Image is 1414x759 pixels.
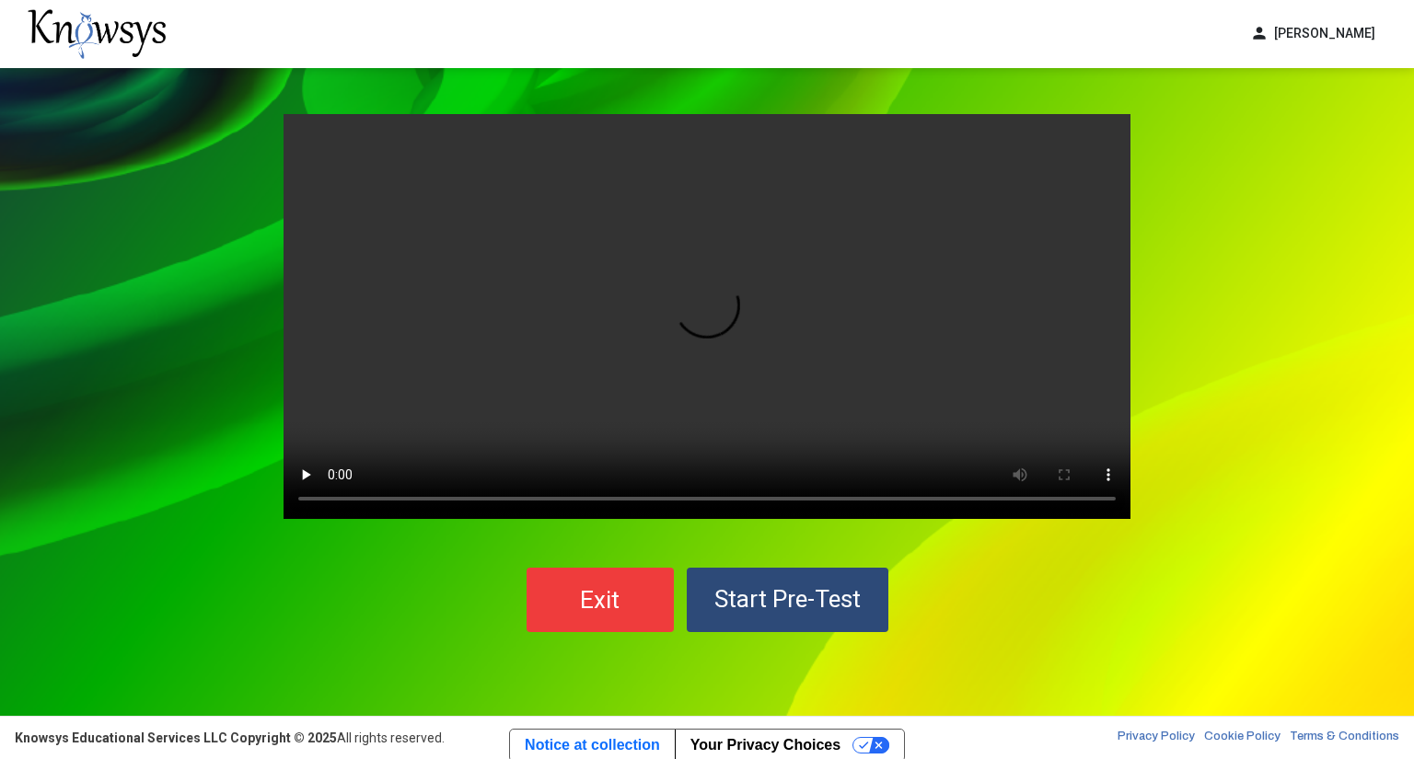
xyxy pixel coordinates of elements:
[15,730,337,745] strong: Knowsys Educational Services LLC Copyright © 2025
[284,114,1130,519] video: Your browser does not support the video tag.
[714,585,861,613] span: Start Pre-Test
[1239,18,1386,49] button: person[PERSON_NAME]
[1204,729,1281,747] a: Cookie Policy
[527,568,674,632] button: Exit
[687,568,888,632] button: Start Pre-Test
[1118,729,1195,747] a: Privacy Policy
[15,729,445,747] div: All rights reserved.
[1250,24,1269,43] span: person
[580,586,620,614] span: Exit
[1290,729,1399,747] a: Terms & Conditions
[28,9,166,59] img: knowsys-logo.png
